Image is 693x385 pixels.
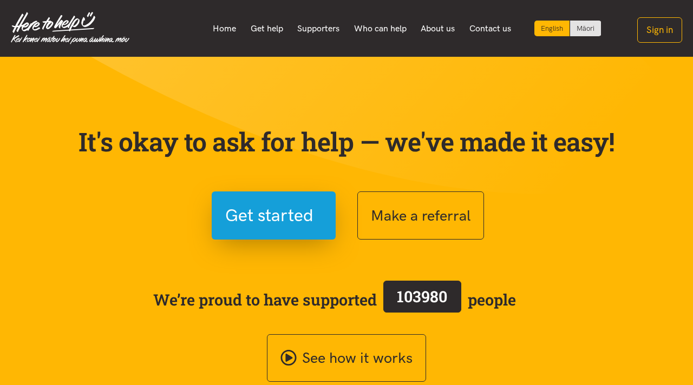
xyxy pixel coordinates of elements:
[357,191,484,240] button: Make a referral
[534,21,602,36] div: Language toggle
[267,334,426,382] a: See how it works
[290,17,347,40] a: Supporters
[206,17,244,40] a: Home
[414,17,462,40] a: About us
[347,17,414,40] a: Who can help
[570,21,601,36] a: Switch to Te Reo Māori
[534,21,570,36] div: Current language
[637,17,682,43] button: Sign in
[212,191,336,240] button: Get started
[225,202,313,229] span: Get started
[377,278,468,321] a: 103980
[462,17,519,40] a: Contact us
[153,278,516,321] span: We’re proud to have supported people
[11,12,129,44] img: Home
[397,286,447,307] span: 103980
[76,126,617,157] p: It's okay to ask for help — we've made it easy!
[243,17,290,40] a: Get help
